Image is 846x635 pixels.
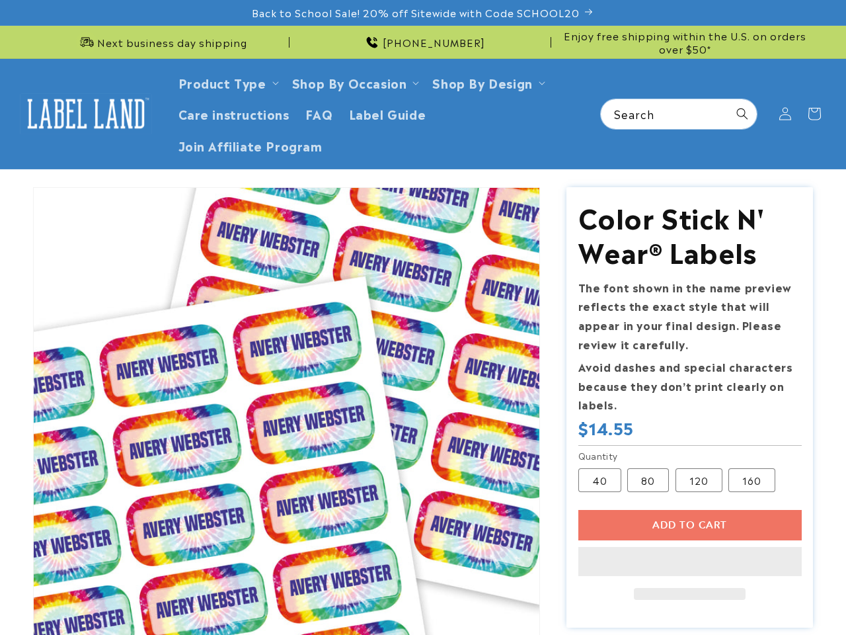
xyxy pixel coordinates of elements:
a: Label Guide [341,98,434,129]
strong: The font shown in the name preview reflects the exact style that will appear in your final design... [578,279,792,352]
span: Enjoy free shipping within the U.S. on orders over $50* [557,29,813,55]
div: Announcement [33,26,289,58]
span: FAQ [305,106,333,121]
a: Product Type [178,73,266,91]
label: 120 [675,468,722,492]
a: Join Affiliate Program [171,130,330,161]
a: Label Land [15,88,157,139]
a: FAQ [297,98,341,129]
a: Care instructions [171,98,297,129]
span: [PHONE_NUMBER] [383,36,485,49]
label: 160 [728,468,775,492]
span: Back to School Sale! 20% off Sitewide with Code SCHOOL20 [252,6,580,19]
img: Label Land [20,93,152,134]
div: Announcement [295,26,551,58]
h1: Color Stick N' Wear® Labels [578,199,802,268]
button: Search [728,99,757,128]
summary: Shop By Design [424,67,550,98]
span: Shop By Occasion [292,75,407,90]
span: Care instructions [178,106,289,121]
span: $14.55 [578,417,634,438]
label: 40 [578,468,621,492]
span: Label Guide [349,106,426,121]
label: 80 [627,468,669,492]
div: Announcement [557,26,813,58]
legend: Quantity [578,449,619,462]
span: Next business day shipping [97,36,247,49]
summary: Shop By Occasion [284,67,425,98]
a: Shop By Design [432,73,532,91]
span: Join Affiliate Program [178,138,323,153]
summary: Product Type [171,67,284,98]
strong: Avoid dashes and special characters because they don’t print clearly on labels. [578,359,793,413]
